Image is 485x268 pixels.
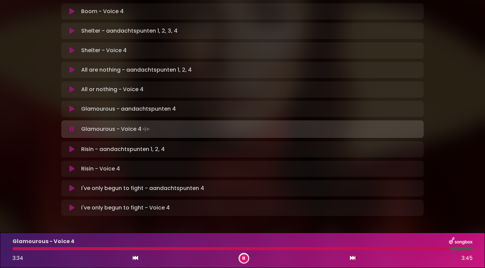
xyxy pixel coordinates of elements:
[449,237,473,246] img: songbox-logo-white.png
[81,66,192,74] p: All are nothing - aandachtspunten 1, 2, 4
[81,46,127,54] p: Shelter - Voice 4
[81,184,204,192] p: I've only begun to fight - aandachtspunten 4
[81,204,170,212] p: I've only begun to fight - Voice 4
[81,27,177,35] p: Shelter - aandachtspunten 1, 2, 3, 4
[81,145,165,153] p: Risin - aandachtspunten 1, 2, 4
[81,85,143,93] p: All or nothing - Voice 4
[12,237,74,245] p: Glamourous - Voice 4
[141,124,151,134] img: waveform4.gif
[81,7,124,15] p: Boom - Voice 4
[81,105,176,113] p: Glamourous - aandachtspunten 4
[81,165,120,173] p: Risin - Voice 4
[81,124,151,134] p: Glamourous - Voice 4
